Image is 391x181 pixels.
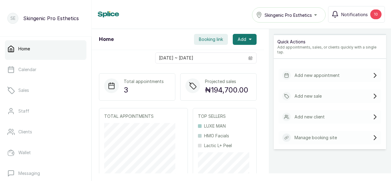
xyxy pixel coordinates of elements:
p: Quick Actions [277,39,382,45]
button: Add [233,34,257,45]
a: Wallet [5,144,86,161]
p: Wallet [18,150,31,156]
p: Staff [18,108,29,114]
p: HMO Facials [204,133,229,139]
p: Add appointments, sales, or clients quickly with a single tap. [277,45,382,55]
p: Add new appointment [294,72,340,78]
button: Skingenic Pro Esthetics [252,7,326,23]
p: ₦194,700.00 [205,85,248,96]
input: Select date [155,53,245,63]
svg: calendar [248,56,253,60]
button: Booking link [194,34,228,45]
p: Messaging [18,170,40,176]
a: Staff [5,103,86,120]
p: Skingenic Pro Esthetics [23,15,79,22]
a: Clients [5,123,86,140]
p: Manage booking site [294,135,337,141]
button: Notifications10 [328,6,385,23]
a: Home [5,40,86,57]
p: 3 [124,85,164,96]
a: Calendar [5,61,86,78]
p: LUXE MAN [204,123,226,129]
p: Total appointments [124,78,164,85]
p: Lactic L+ Peel [204,143,232,149]
p: Home [18,46,30,52]
p: Calendar [18,67,36,73]
a: Sales [5,82,86,99]
p: Projected sales [205,78,248,85]
span: Add [238,36,246,42]
p: TOP SELLERS [198,113,251,119]
span: Booking link [199,36,223,42]
p: Clients [18,129,32,135]
p: Add new client [294,114,325,120]
span: Notifications [341,11,368,18]
div: 10 [370,9,382,19]
span: Skingenic Pro Esthetics [265,12,312,18]
h1: Home [99,36,114,43]
p: Sales [18,87,29,93]
p: SE [10,15,16,21]
p: TOTAL APPOINTMENTS [104,113,183,119]
p: Add new sale [294,93,322,99]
